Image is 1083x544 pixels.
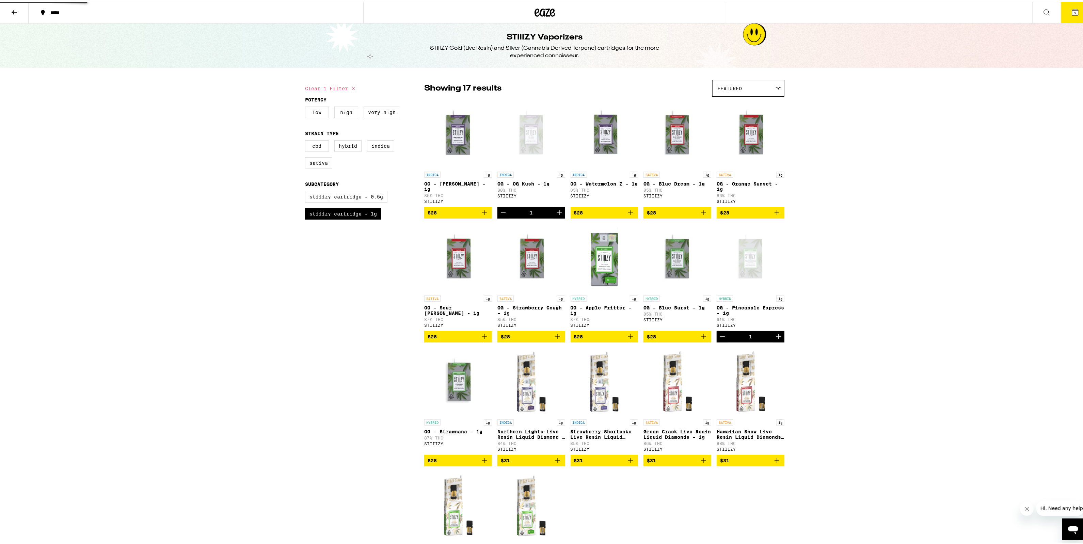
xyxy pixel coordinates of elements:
div: STIIIZY [643,316,711,320]
p: Northern Lights Live Resin Liquid Diamond - 1g [497,427,565,438]
p: 87% THC [424,434,492,438]
img: STIIIZY - OG - Orange Sunset - 1g [717,98,784,166]
button: Decrement [497,205,509,217]
a: Open page for OG - Watermelon Z - 1g from STIIIZY [571,98,638,205]
p: 1g [557,170,565,176]
p: OG - Blue Burst - 1g [643,303,711,309]
legend: Potency [305,95,327,101]
p: 87% THC [424,316,492,320]
div: STIIIZY [424,197,492,202]
label: Indica [367,139,394,150]
span: $28 [574,332,583,338]
p: HYBRID [717,294,733,300]
p: 91% THC [717,316,784,320]
p: 85% THC [424,192,492,196]
img: STIIIZY - OG - Blue Burst - 1g [643,222,711,290]
div: STIIIZY [717,445,784,450]
p: INDICA [424,170,441,176]
p: SATIVA [643,170,660,176]
button: Add to bag [643,453,711,465]
span: Featured [717,84,742,90]
button: Increment [554,205,565,217]
p: 88% THC [717,439,784,444]
span: $28 [647,332,656,338]
legend: Subcategory [305,180,339,185]
p: 87% THC [571,316,638,320]
p: 85% THC [497,316,565,320]
p: 1g [776,418,784,424]
img: STIIIZY - OG - Apple Fritter - 1g [571,222,638,290]
p: OG - Orange Sunset - 1g [717,179,784,190]
h1: STIIIZY Vaporizers [507,30,583,42]
button: Increment [773,329,784,341]
button: Add to bag [424,329,492,341]
a: Open page for OG - Blue Burst - 1g from STIIIZY [643,222,711,329]
label: Sativa [305,156,332,167]
p: INDICA [571,418,587,424]
span: $28 [647,208,656,214]
button: Clear 1 filter [305,78,357,95]
p: 1g [484,418,492,424]
div: STIIIZY [571,445,638,450]
div: STIIIZY [424,440,492,444]
button: Add to bag [571,329,638,341]
img: STIIIZY - Northern Lights Live Resin Liquid Diamond - 1g [497,346,565,414]
p: Strawberry Shortcake Live Resin Liquid Diamonds - 1g [571,427,638,438]
p: 85% THC [571,439,638,444]
p: SATIVA [424,294,441,300]
span: $31 [647,456,656,462]
span: $31 [720,456,729,462]
p: INDICA [497,170,514,176]
a: Open page for Green Crack Live Resin Liquid Diamonds - 1g from STIIIZY [643,346,711,453]
p: HYBRID [571,294,587,300]
p: HYBRID [643,294,660,300]
p: Green Crack Live Resin Liquid Diamonds - 1g [643,427,711,438]
button: Decrement [717,329,728,341]
p: OG - Sour [PERSON_NAME] - 1g [424,303,492,314]
a: Open page for Strawberry Shortcake Live Resin Liquid Diamonds - 1g from STIIIZY [571,346,638,453]
img: STIIIZY - Green Crack Live Resin Liquid Diamonds - 1g [643,346,711,414]
p: SATIVA [643,418,660,424]
p: SATIVA [717,170,733,176]
a: Open page for Northern Lights Live Resin Liquid Diamond - 1g from STIIIZY [497,346,565,453]
div: STIIIZY [497,445,565,450]
a: Open page for OG - Orange Sunset - 1g from STIIIZY [717,98,784,205]
button: Add to bag [717,453,784,465]
span: $28 [720,208,729,214]
span: $31 [574,456,583,462]
p: INDICA [497,418,514,424]
div: STIIIZY [497,192,565,196]
div: 1 [530,208,533,214]
img: STIIIZY - OG - Sour Tangie - 1g [424,222,492,290]
p: Hawaiian Snow Live Resin Liquid Diamonds - 1g [717,427,784,438]
p: 1g [484,294,492,300]
p: OG - OG Kush - 1g [497,179,565,185]
p: 1g [703,170,711,176]
a: Open page for OG - Strawnana - 1g from STIIIZY [424,346,492,453]
p: OG - [PERSON_NAME] - 1g [424,179,492,190]
a: Open page for OG - Blue Dream - 1g from STIIIZY [643,98,711,205]
p: 86% THC [717,192,784,196]
a: Open page for Hawaiian Snow Live Resin Liquid Diamonds - 1g from STIIIZY [717,346,784,453]
label: Very High [364,105,400,116]
p: 1g [703,294,711,300]
div: STIIIZY Gold (Live Resin) and Silver (Cannabis Derived Terpene) cartridges for the more experienc... [421,43,669,58]
img: STIIIZY - Strawberry Shortcake Live Resin Liquid Diamonds - 1g [571,346,638,414]
img: STIIIZY - OG - Blue Dream - 1g [643,98,711,166]
a: Open page for OG - Apple Fritter - 1g from STIIIZY [571,222,638,329]
label: Low [305,105,329,116]
span: $28 [574,208,583,214]
a: Open page for OG - Strawberry Cough - 1g from STIIIZY [497,222,565,329]
p: HYBRID [424,418,441,424]
p: SATIVA [717,418,733,424]
p: 1g [630,170,638,176]
p: OG - Strawberry Cough - 1g [497,303,565,314]
button: Add to bag [497,453,565,465]
div: STIIIZY [717,197,784,202]
p: 88% THC [497,186,565,191]
img: STIIIZY - OG - Strawnana - 1g [424,346,492,414]
button: Add to bag [643,205,711,217]
img: STIIIZY - OG - King Louis XIII - 1g [424,98,492,166]
label: STIIIZY Cartridge - 1g [305,206,381,218]
legend: Strain Type [305,129,339,134]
